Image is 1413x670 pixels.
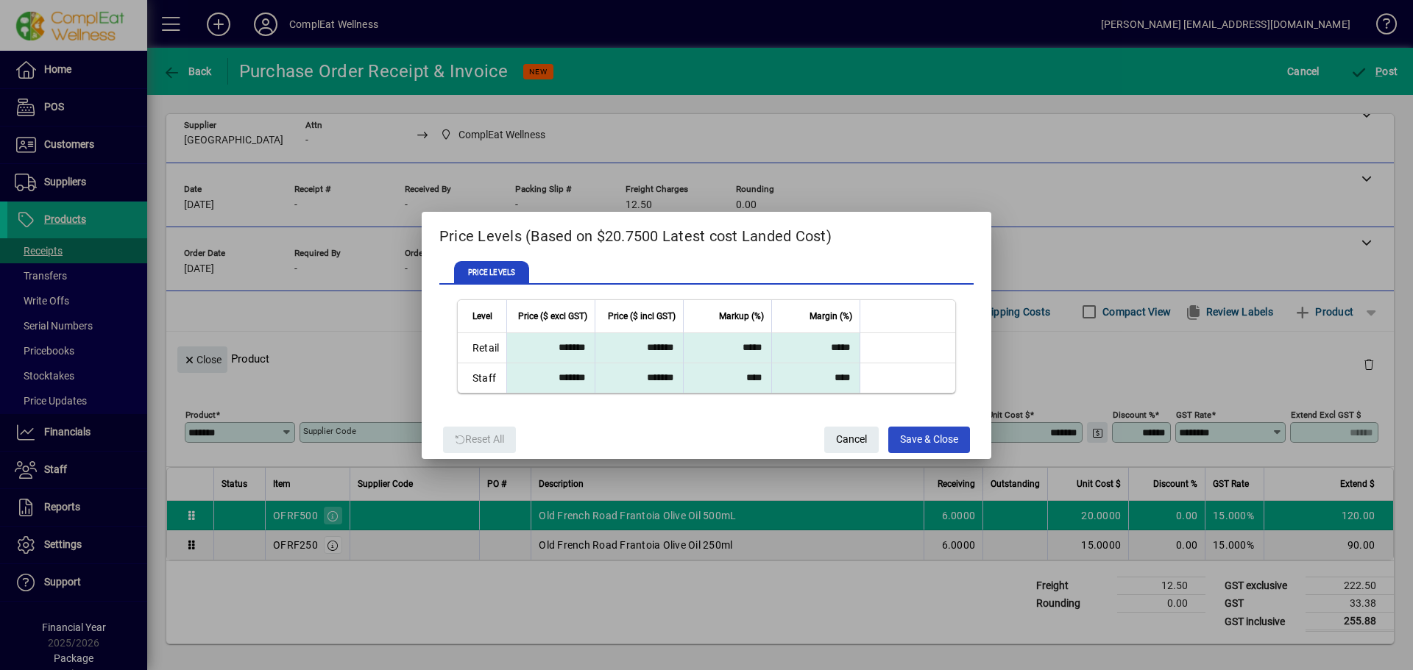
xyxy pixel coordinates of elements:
[454,261,529,285] span: PRICE LEVELS
[608,308,676,324] span: Price ($ incl GST)
[422,212,992,254] h2: Price Levels (Based on $20.7500 Latest cost Landed Cost)
[458,363,507,393] td: Staff
[836,427,867,452] span: Cancel
[900,427,958,452] span: Save & Close
[472,308,492,324] span: Level
[824,427,879,453] button: Cancel
[810,308,852,324] span: Margin (%)
[719,308,764,324] span: Markup (%)
[458,333,507,363] td: Retail
[518,308,587,324] span: Price ($ excl GST)
[888,427,970,453] button: Save & Close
